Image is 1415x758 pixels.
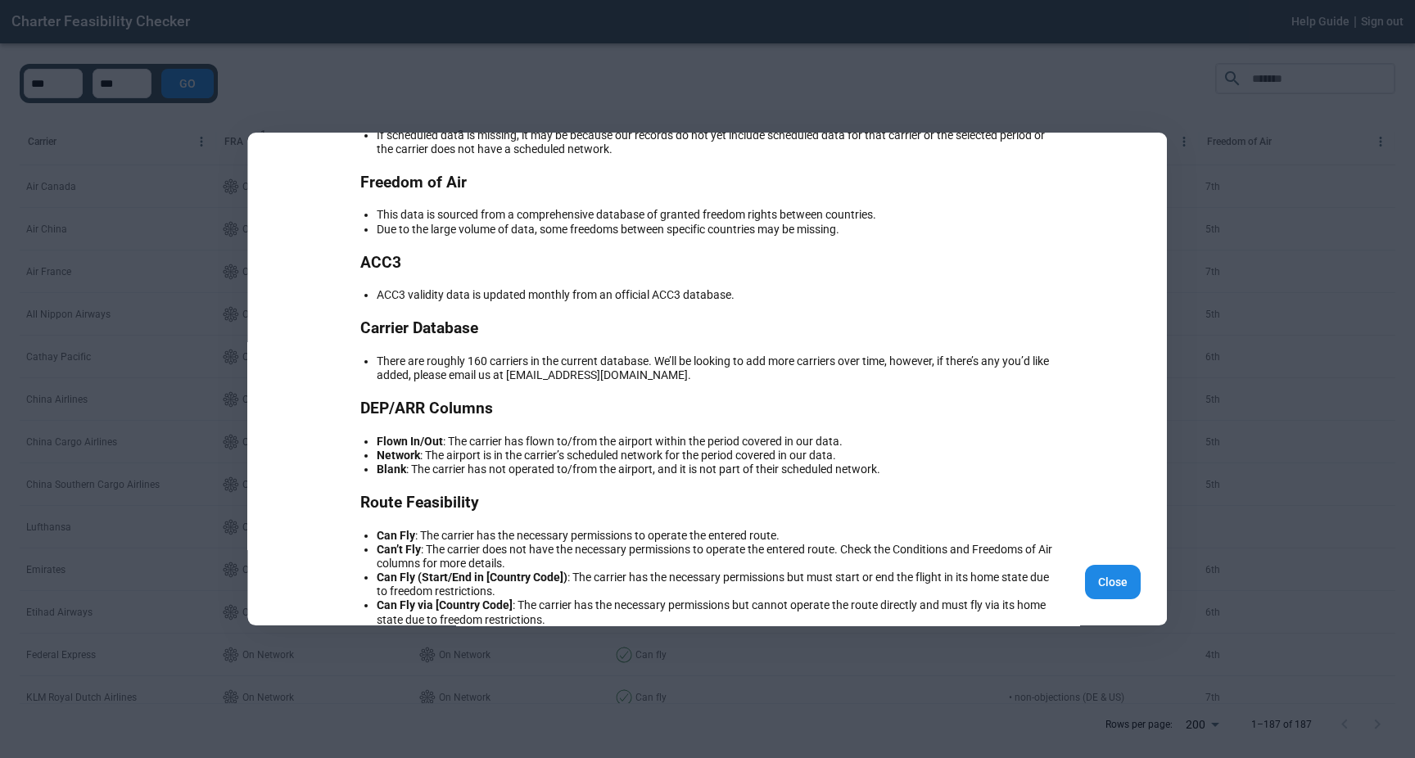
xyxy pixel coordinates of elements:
[377,529,1054,543] li: : The carrier has the necessary permissions to operate the entered route.
[377,598,1054,626] li: : The carrier has the necessary permissions but cannot operate the route directly and must fly vi...
[360,253,401,272] strong: ACC3
[377,129,1054,156] li: If scheduled data is missing, it may be because our records do not yet include scheduled data for...
[377,543,1054,571] li: : The carrier does not have the necessary permissions to operate the entered route. Check the Con...
[377,209,1054,223] li: This data is sourced from a comprehensive database of granted freedom rights between countries.
[377,598,513,611] strong: Can Fly via [Country Code]
[377,223,1054,237] li: Due to the large volume of data, some freedoms between specific countries may be missing.
[377,529,415,542] strong: Can Fly
[360,173,467,192] strong: Freedom of Air
[377,462,1054,476] li: : The carrier has not operated to/from the airport, and it is not part of their scheduled network.
[377,435,1054,449] li: : The carrier has flown to/from the airport within the period covered in our data.
[360,399,493,417] strong: DEP/ARR Columns
[360,493,479,512] strong: Route Feasibility
[1086,564,1141,599] button: Close
[377,288,1054,302] li: ACC3 validity data is updated monthly from an official ACC3 database.
[377,435,443,448] strong: Flown In/Out
[377,543,421,556] strong: Can’t Fly
[360,318,478,337] strong: Carrier Database
[377,462,406,476] strong: Blank
[377,449,420,462] strong: Network
[377,354,1054,382] li: There are roughly 160 carriers in the current database. We’ll be looking to add more carriers ove...
[377,449,1054,462] li: : The airport is in the carrier’s scheduled network for the period covered in our data.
